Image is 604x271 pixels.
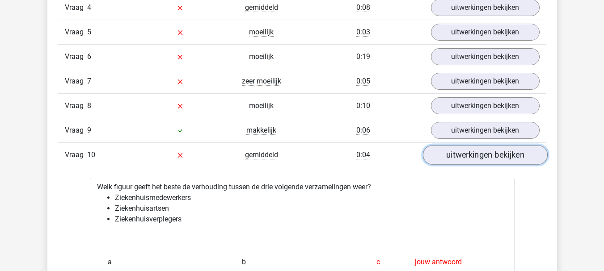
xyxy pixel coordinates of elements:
[356,77,370,86] span: 0:05
[431,24,540,41] a: uitwerkingen bekijken
[422,145,547,165] a: uitwerkingen bekijken
[65,51,87,62] span: Vraag
[431,97,540,114] a: uitwerkingen bekijken
[245,150,278,159] span: gemiddeld
[87,28,91,36] span: 5
[87,3,91,12] span: 4
[65,2,87,13] span: Vraag
[242,253,246,271] span: b
[108,253,112,271] span: a
[249,101,274,110] span: moeilijk
[242,77,281,86] span: zeer moeilijk
[245,3,278,12] span: gemiddeld
[65,125,87,136] span: Vraag
[87,126,91,134] span: 9
[356,126,370,135] span: 0:06
[356,28,370,37] span: 0:03
[249,52,274,61] span: moeilijk
[356,150,370,159] span: 0:04
[356,3,370,12] span: 0:08
[376,253,380,271] span: c
[65,150,87,160] span: Vraag
[65,76,87,87] span: Vraag
[87,150,95,159] span: 10
[249,28,274,37] span: moeilijk
[115,192,507,203] li: Ziekenhuismedewerkers
[87,77,91,85] span: 7
[376,253,497,271] div: jouw antwoord
[65,100,87,111] span: Vraag
[115,214,507,225] li: Ziekenhuisverplegers
[65,27,87,38] span: Vraag
[87,52,91,61] span: 6
[431,48,540,65] a: uitwerkingen bekijken
[115,203,507,214] li: Ziekenhuisartsen
[431,73,540,90] a: uitwerkingen bekijken
[356,101,370,110] span: 0:10
[356,52,370,61] span: 0:19
[246,126,276,135] span: makkelijk
[431,122,540,139] a: uitwerkingen bekijken
[87,101,91,110] span: 8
